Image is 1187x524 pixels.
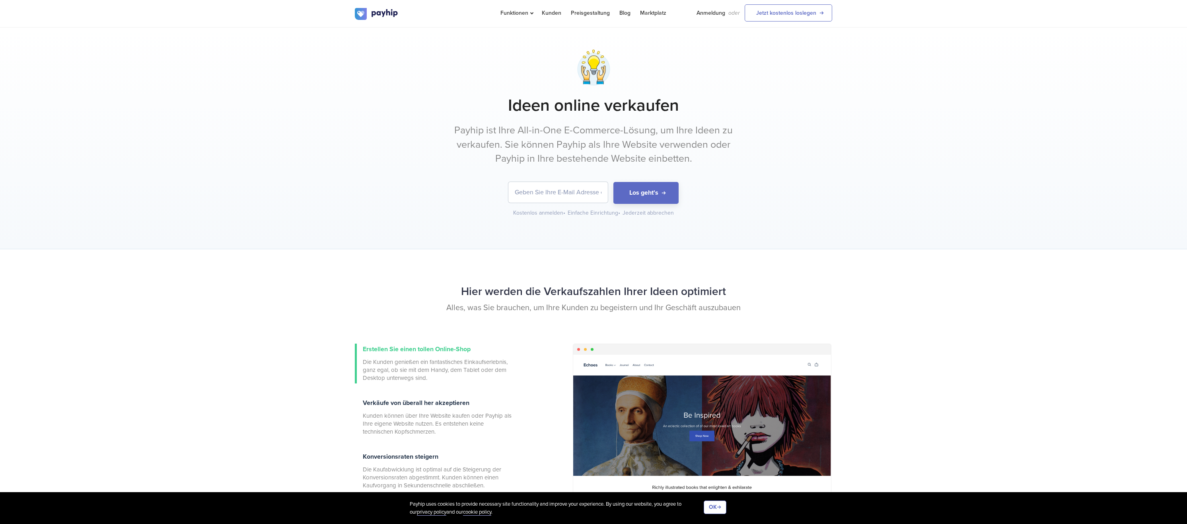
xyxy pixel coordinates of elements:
[618,209,620,216] span: •
[513,209,566,217] div: Kostenlos anmelden
[355,96,832,115] h1: Ideen online verkaufen
[613,182,679,204] button: Los geht's
[355,451,514,491] a: Konversionsraten steigern Die Kaufabwicklung ist optimal auf die Steigerung der Konversionsraten ...
[563,209,565,216] span: •
[417,509,446,516] a: privacy policy
[745,4,832,22] a: Jetzt kostenlos loslegen
[363,453,438,461] span: Konversionsraten steigern
[363,345,471,353] span: Erstellen Sie einen tollen Online-Shop
[355,397,514,437] a: Verkäufe von überall her akzeptieren Kunden können über Ihre Website kaufen oder Payhip als Ihre ...
[623,209,674,217] div: Jederzeit abbrechen
[444,123,743,166] p: Payhip ist Ihre All-in-One E-Commerce-Lösung, um Ihre Ideen zu verkaufen. Sie können Payhip als I...
[363,399,469,407] span: Verkäufe von überall her akzeptieren
[410,501,704,516] div: Payhip uses cookies to provide necessary site functionality and improve your experience. By using...
[508,182,608,203] input: Geben Sie Ihre E-Mail Adresse ein
[574,47,614,88] img: building-idea-2-0ililyvz30ovh2mk80dj6i.png
[355,302,832,314] p: Alles, was Sie brauchen, um Ihre Kunden zu begeistern und Ihr Geschäft auszubauen
[704,501,726,514] button: OK
[363,358,514,382] span: Die Kunden genießen ein fantastisches Einkaufserlebnis, ganz egal, ob sie mit dem Handy, dem Tabl...
[363,465,514,489] span: Die Kaufabwicklung ist optimal auf die Steigerung der Konversionsraten abgestimmt. Kunden können ...
[355,8,399,20] img: logo.svg
[500,10,532,16] span: Funktionen
[568,209,621,217] div: Einfache Einrichtung
[355,281,832,302] h2: Hier werden die Verkaufszahlen Ihrer Ideen optimiert
[363,412,514,436] span: Kunden können über Ihre Website kaufen oder Payhip als Ihre eigene Website nutzen. Es entstehen k...
[463,509,491,516] a: cookie policy
[355,344,514,383] a: Erstellen Sie einen tollen Online-Shop Die Kunden genießen ein fantastisches Einkaufserlebnis, ga...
